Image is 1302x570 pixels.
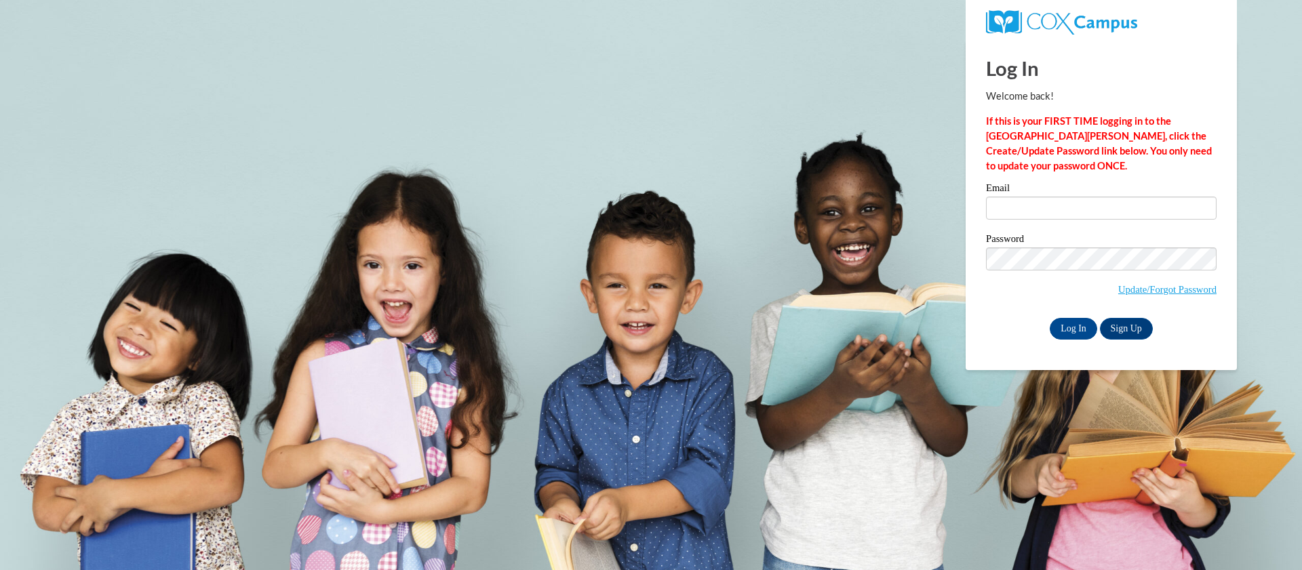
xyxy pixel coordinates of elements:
a: Sign Up [1100,318,1153,340]
input: Log In [1050,318,1097,340]
h1: Log In [986,54,1217,82]
label: Email [986,183,1217,197]
a: Update/Forgot Password [1118,284,1217,295]
strong: If this is your FIRST TIME logging in to the [GEOGRAPHIC_DATA][PERSON_NAME], click the Create/Upd... [986,115,1212,171]
p: Welcome back! [986,89,1217,104]
img: COX Campus [986,10,1137,35]
a: COX Campus [986,16,1137,27]
label: Password [986,234,1217,247]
